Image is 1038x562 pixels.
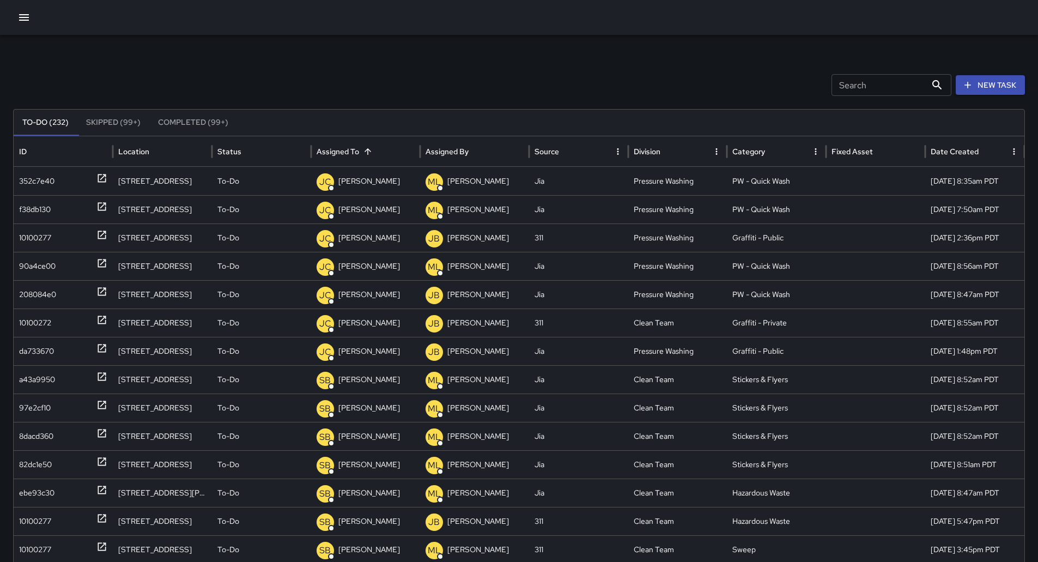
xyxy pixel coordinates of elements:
p: To-Do [217,252,239,280]
div: Hazardous Waste [727,507,826,535]
div: Clean Team [628,507,727,535]
div: Status [217,147,241,156]
div: PW - Quick Wash [727,167,826,195]
p: [PERSON_NAME] [338,224,400,252]
div: 8dacd360 [19,422,53,450]
div: Location [118,147,149,156]
div: Assigned By [426,147,469,156]
div: Date Created [931,147,979,156]
p: ML [428,487,441,500]
div: Stickers & Flyers [727,450,826,479]
div: Pressure Washing [628,195,727,223]
div: 83 Eddy Street [113,167,212,195]
p: To-Do [217,167,239,195]
div: Graffiti - Public [727,223,826,252]
div: Pressure Washing [628,167,727,195]
div: 311 [529,507,628,535]
div: 10100272 [19,309,51,337]
div: f38db130 [19,196,51,223]
div: Clean Team [628,422,727,450]
button: New Task [956,75,1025,95]
button: To-Do (232) [14,110,77,136]
div: 10/13/2025, 8:51am PDT [925,450,1024,479]
p: ML [428,374,441,387]
div: 352c7e40 [19,167,54,195]
p: ML [428,459,441,472]
div: Source [535,147,559,156]
div: 9/30/2025, 1:48pm PDT [925,337,1024,365]
div: Category [732,147,765,156]
button: Category column menu [808,144,823,159]
p: To-Do [217,422,239,450]
p: JC [319,176,331,189]
p: ML [428,431,441,444]
p: [PERSON_NAME] [447,309,509,337]
div: Jia [529,280,628,309]
p: [PERSON_NAME] [447,507,509,535]
div: 10/13/2025, 8:47am PDT [925,479,1024,507]
p: ML [428,204,441,217]
p: [PERSON_NAME] [447,394,509,422]
p: [PERSON_NAME] [447,451,509,479]
div: a43a9950 [19,366,55,394]
p: [PERSON_NAME] [338,196,400,223]
p: SB [319,544,331,557]
div: Pressure Washing [628,223,727,252]
div: Clean Team [628,450,727,479]
p: JB [428,516,440,529]
p: JB [428,317,440,330]
p: JC [319,232,331,245]
p: [PERSON_NAME] [447,479,509,507]
div: Pressure Washing [628,337,727,365]
div: ID [19,147,27,156]
div: Fixed Asset [831,147,873,156]
p: ML [428,402,441,415]
p: ML [428,261,441,274]
p: [PERSON_NAME] [338,167,400,195]
p: [PERSON_NAME] [338,451,400,479]
p: To-Do [217,479,239,507]
div: da733670 [19,337,54,365]
p: To-Do [217,507,239,535]
div: 60 6th Street [113,450,212,479]
button: Date Created column menu [1006,144,1022,159]
p: [PERSON_NAME] [447,252,509,280]
p: JB [428,232,440,245]
div: ebe93c30 [19,479,54,507]
button: Sort [360,144,375,159]
div: Jia [529,195,628,223]
p: JB [428,346,440,359]
div: PW - Quick Wash [727,195,826,223]
div: Hazardous Waste [727,479,826,507]
button: Division column menu [709,144,724,159]
p: JC [319,204,331,217]
div: Jia [529,394,628,422]
p: [PERSON_NAME] [447,196,509,223]
div: 60 6th Street [113,394,212,422]
p: [PERSON_NAME] [338,422,400,450]
p: SB [319,459,331,472]
p: To-Do [217,394,239,422]
div: 208084e0 [19,281,56,309]
div: PW - Quick Wash [727,252,826,280]
div: 10/3/2025, 8:55am PDT [925,309,1024,337]
div: 1475 Mission Street [113,309,212,337]
p: [PERSON_NAME] [338,252,400,280]
div: 311 [529,223,628,252]
p: [PERSON_NAME] [338,281,400,309]
div: 10100277 [19,224,51,252]
div: 311 [529,309,628,337]
div: Jia [529,479,628,507]
button: Skipped (99+) [77,110,149,136]
p: JC [319,317,331,330]
p: [PERSON_NAME] [338,479,400,507]
div: 184 6th Street [113,337,212,365]
div: Clean Team [628,309,727,337]
p: [PERSON_NAME] [447,366,509,394]
div: Jia [529,167,628,195]
div: 10/12/2025, 5:47pm PDT [925,507,1024,535]
div: 10/9/2025, 8:56am PDT [925,252,1024,280]
div: PW - Quick Wash [727,280,826,309]
div: 10/13/2025, 8:52am PDT [925,422,1024,450]
p: To-Do [217,224,239,252]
